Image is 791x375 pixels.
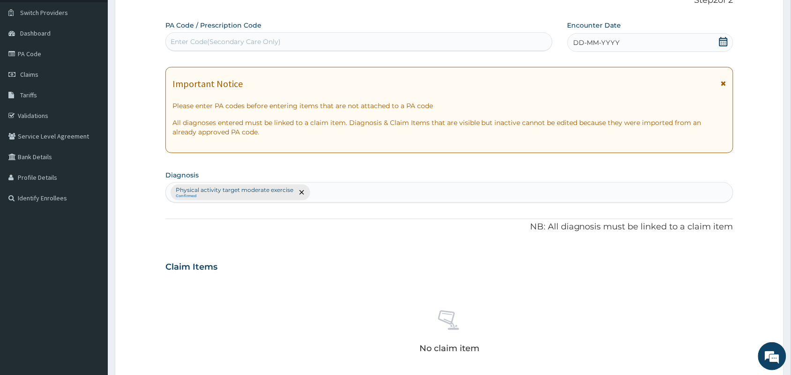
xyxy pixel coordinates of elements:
span: Dashboard [20,29,51,37]
p: NB: All diagnosis must be linked to a claim item [165,221,733,233]
div: Chat with us now [49,52,157,65]
label: PA Code / Prescription Code [165,21,261,30]
img: d_794563401_company_1708531726252_794563401 [17,47,38,70]
p: No claim item [419,344,479,353]
label: Encounter Date [567,21,621,30]
h1: Important Notice [172,79,243,89]
span: DD-MM-YYYY [574,38,620,47]
span: Claims [20,70,38,79]
textarea: Type your message and hit 'Enter' [5,256,179,288]
label: Diagnosis [165,170,199,180]
h3: Claim Items [165,262,217,272]
span: Tariffs [20,91,37,99]
div: Enter Code(Secondary Care Only) [171,37,281,46]
p: Please enter PA codes before entering items that are not attached to a PA code [172,101,726,110]
div: Minimize live chat window [154,5,176,27]
p: All diagnoses entered must be linked to a claim item. Diagnosis & Claim Items that are visible bu... [172,118,726,137]
span: We're online! [54,118,129,213]
span: Switch Providers [20,8,68,17]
